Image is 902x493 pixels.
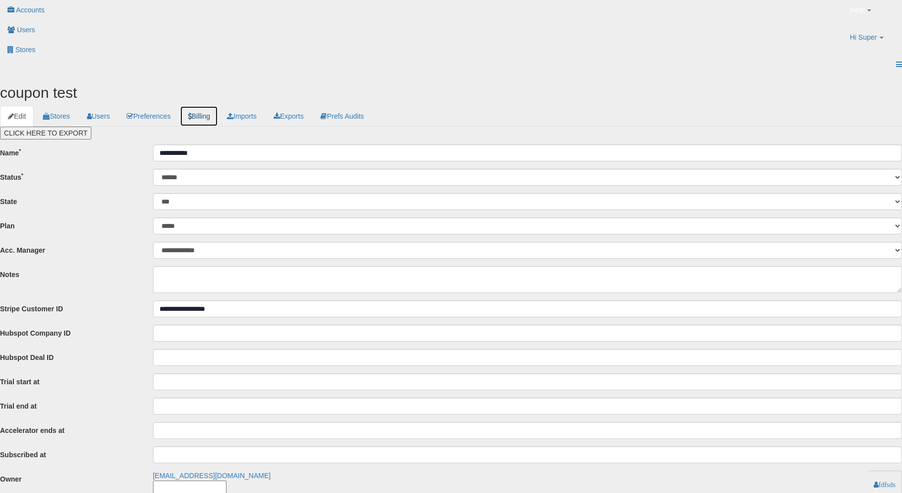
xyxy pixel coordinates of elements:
[312,106,372,127] a: Prefs Audits
[219,106,265,127] a: Imports
[153,472,271,480] span: [EMAIL_ADDRESS][DOMAIN_NAME]
[17,26,35,34] span: Users
[850,32,877,42] span: Hi Super
[119,106,178,127] a: Preferences
[16,6,45,14] span: Accounts
[874,481,896,488] a: fdfsds
[180,106,218,127] a: Billing
[266,106,311,127] a: Exports
[15,46,35,54] span: Stores
[842,27,902,55] a: Hi Super
[35,106,77,127] a: Stores
[79,106,118,127] a: Users
[850,5,864,15] span: Help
